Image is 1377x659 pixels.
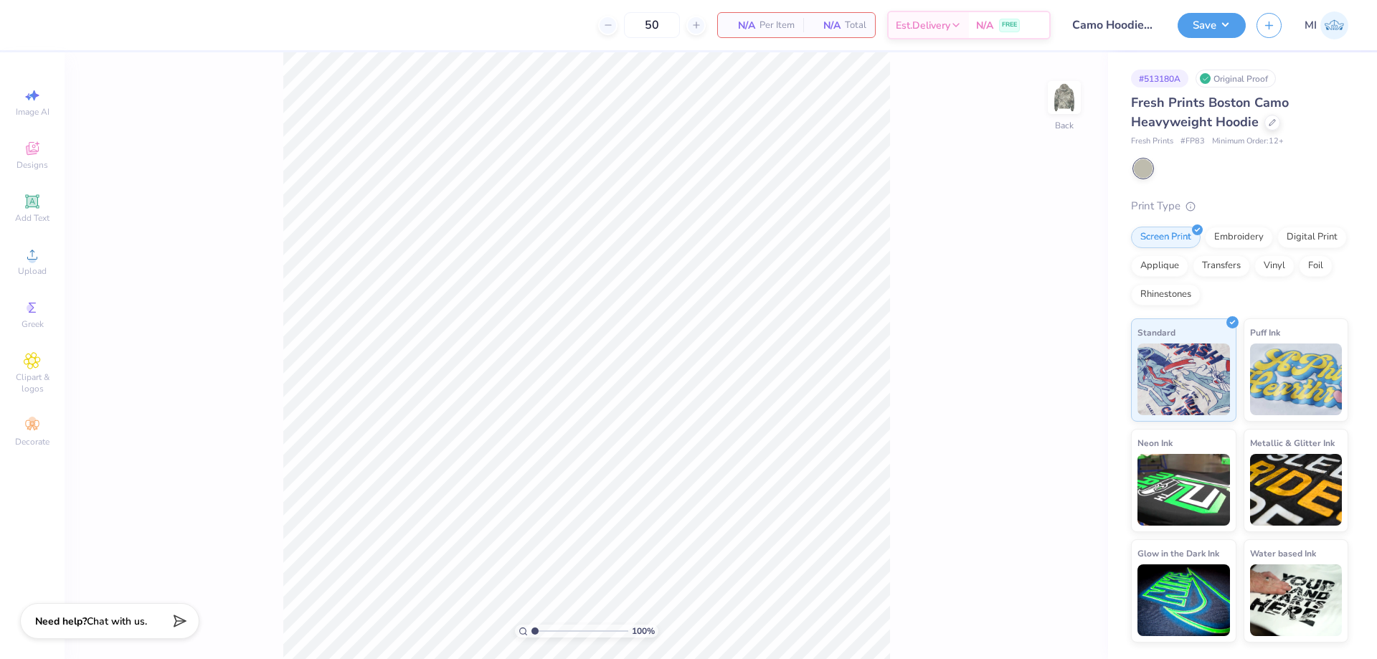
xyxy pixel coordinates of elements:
[1196,70,1276,87] div: Original Proof
[896,18,950,33] span: Est. Delivery
[1254,255,1295,277] div: Vinyl
[1250,454,1343,526] img: Metallic & Glitter Ink
[1050,83,1079,112] img: Back
[1137,564,1230,636] img: Glow in the Dark Ink
[812,18,841,33] span: N/A
[22,318,44,330] span: Greek
[727,18,755,33] span: N/A
[1131,255,1188,277] div: Applique
[1277,227,1347,248] div: Digital Print
[7,371,57,394] span: Clipart & logos
[845,18,866,33] span: Total
[624,12,680,38] input: – –
[760,18,795,33] span: Per Item
[1131,70,1188,87] div: # 513180A
[15,436,49,447] span: Decorate
[1137,325,1175,340] span: Standard
[1305,17,1317,34] span: MI
[1061,11,1167,39] input: Untitled Design
[35,615,87,628] strong: Need help?
[1299,255,1333,277] div: Foil
[1137,454,1230,526] img: Neon Ink
[1305,11,1348,39] a: MI
[1055,119,1074,132] div: Back
[15,212,49,224] span: Add Text
[1250,325,1280,340] span: Puff Ink
[1002,20,1017,30] span: FREE
[1137,343,1230,415] img: Standard
[1131,94,1289,131] span: Fresh Prints Boston Camo Heavyweight Hoodie
[18,265,47,277] span: Upload
[1193,255,1250,277] div: Transfers
[87,615,147,628] span: Chat with us.
[1131,227,1201,248] div: Screen Print
[1250,546,1316,561] span: Water based Ink
[1205,227,1273,248] div: Embroidery
[976,18,993,33] span: N/A
[16,159,48,171] span: Designs
[1131,136,1173,148] span: Fresh Prints
[1250,343,1343,415] img: Puff Ink
[1250,564,1343,636] img: Water based Ink
[1137,435,1173,450] span: Neon Ink
[1137,546,1219,561] span: Glow in the Dark Ink
[1320,11,1348,39] img: Mark Isaac
[632,625,655,637] span: 100 %
[1250,435,1335,450] span: Metallic & Glitter Ink
[16,106,49,118] span: Image AI
[1131,284,1201,305] div: Rhinestones
[1180,136,1205,148] span: # FP83
[1178,13,1246,38] button: Save
[1212,136,1284,148] span: Minimum Order: 12 +
[1131,198,1348,214] div: Print Type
